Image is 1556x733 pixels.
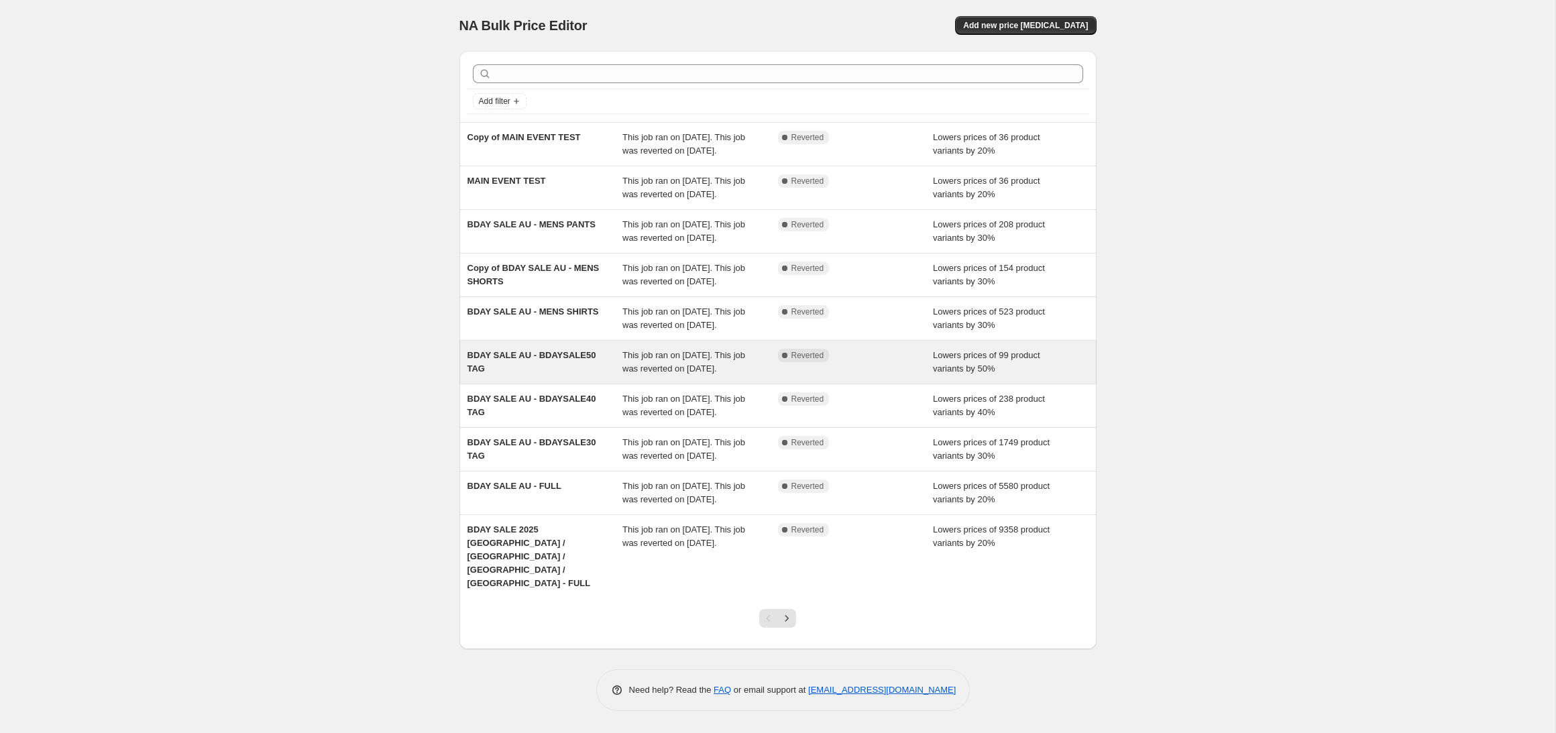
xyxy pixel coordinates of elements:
[963,20,1088,31] span: Add new price [MEDICAL_DATA]
[622,350,745,374] span: This job ran on [DATE]. This job was reverted on [DATE].
[933,306,1045,330] span: Lowers prices of 523 product variants by 30%
[467,350,596,374] span: BDAY SALE AU - BDAYSALE50 TAG
[467,306,599,317] span: BDAY SALE AU - MENS SHIRTS
[622,394,745,417] span: This job ran on [DATE]. This job was reverted on [DATE].
[933,524,1050,548] span: Lowers prices of 9358 product variants by 20%
[791,524,824,535] span: Reverted
[467,132,581,142] span: Copy of MAIN EVENT TEST
[622,176,745,199] span: This job ran on [DATE]. This job was reverted on [DATE].
[933,394,1045,417] span: Lowers prices of 238 product variants by 40%
[479,96,510,107] span: Add filter
[933,437,1050,461] span: Lowers prices of 1749 product variants by 30%
[622,306,745,330] span: This job ran on [DATE]. This job was reverted on [DATE].
[791,350,824,361] span: Reverted
[791,176,824,186] span: Reverted
[933,176,1040,199] span: Lowers prices of 36 product variants by 20%
[622,219,745,243] span: This job ran on [DATE]. This job was reverted on [DATE].
[791,219,824,230] span: Reverted
[622,481,745,504] span: This job ran on [DATE]. This job was reverted on [DATE].
[955,16,1096,35] button: Add new price [MEDICAL_DATA]
[629,685,714,695] span: Need help? Read the
[791,437,824,448] span: Reverted
[759,609,796,628] nav: Pagination
[459,18,588,33] span: NA Bulk Price Editor
[791,263,824,274] span: Reverted
[622,524,745,548] span: This job ran on [DATE]. This job was reverted on [DATE].
[473,93,526,109] button: Add filter
[467,219,596,229] span: BDAY SALE AU - MENS PANTS
[933,219,1045,243] span: Lowers prices of 208 product variants by 30%
[933,481,1050,504] span: Lowers prices of 5580 product variants by 20%
[467,437,596,461] span: BDAY SALE AU - BDAYSALE30 TAG
[622,437,745,461] span: This job ran on [DATE]. This job was reverted on [DATE].
[933,350,1040,374] span: Lowers prices of 99 product variants by 50%
[467,481,561,491] span: BDAY SALE AU - FULL
[731,685,808,695] span: or email support at
[622,132,745,156] span: This job ran on [DATE]. This job was reverted on [DATE].
[467,263,600,286] span: Copy of BDAY SALE AU - MENS SHORTS
[714,685,731,695] a: FAQ
[467,176,546,186] span: MAIN EVENT TEST
[791,481,824,492] span: Reverted
[933,263,1045,286] span: Lowers prices of 154 product variants by 30%
[467,394,596,417] span: BDAY SALE AU - BDAYSALE40 TAG
[791,132,824,143] span: Reverted
[791,306,824,317] span: Reverted
[808,685,956,695] a: [EMAIL_ADDRESS][DOMAIN_NAME]
[933,132,1040,156] span: Lowers prices of 36 product variants by 20%
[467,524,591,588] span: BDAY SALE 2025 [GEOGRAPHIC_DATA] / [GEOGRAPHIC_DATA] / [GEOGRAPHIC_DATA] / [GEOGRAPHIC_DATA] - FULL
[791,394,824,404] span: Reverted
[777,609,796,628] button: Next
[622,263,745,286] span: This job ran on [DATE]. This job was reverted on [DATE].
